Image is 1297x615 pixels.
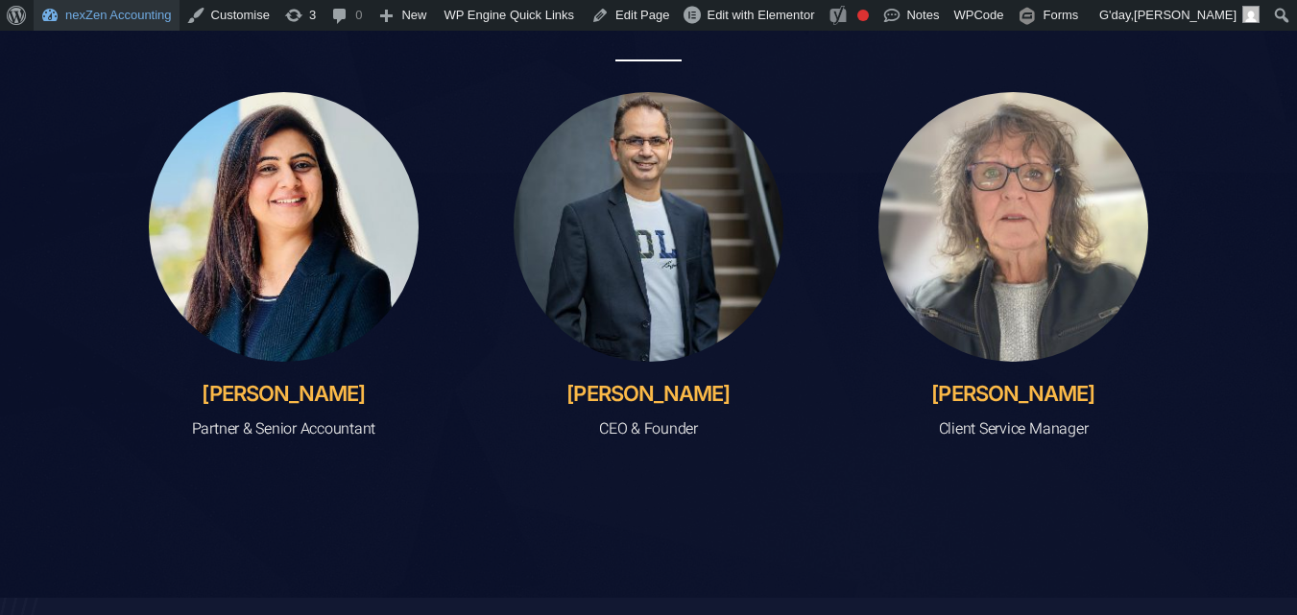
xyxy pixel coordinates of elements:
[475,415,821,443] p: CEO & Founder
[111,381,457,406] h2: [PERSON_NAME]
[707,8,814,22] span: Edit with Elementor
[840,381,1186,406] h2: [PERSON_NAME]
[475,381,821,406] h2: [PERSON_NAME]
[111,415,457,443] p: Partner & Senior Accountant
[857,10,869,21] div: Focus keyphrase not set
[840,415,1186,443] p: Client Service Manager
[1134,8,1237,22] span: [PERSON_NAME]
